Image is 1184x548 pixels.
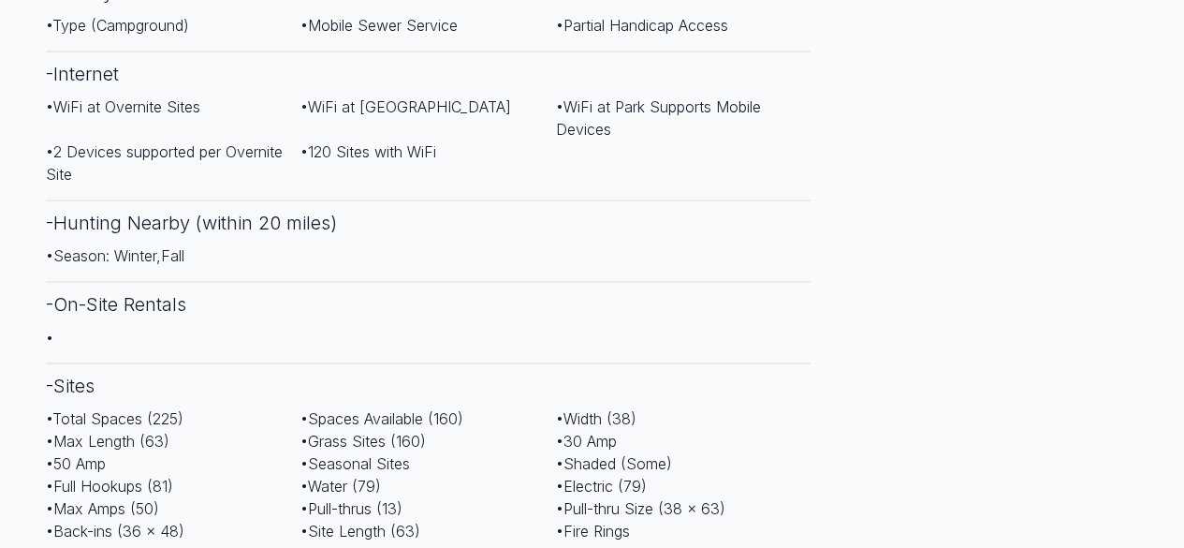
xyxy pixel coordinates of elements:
span: • WiFi at Overnite Sites [46,97,200,116]
span: • Max Amps (50) [46,499,159,518]
span: • Full Hookups (81) [46,477,173,496]
span: • 50 Amp [46,454,106,473]
h3: - On-Site Rentals [46,282,811,326]
span: • Grass Sites (160) [300,432,426,451]
span: • Spaces Available (160) [300,409,463,428]
span: • [46,328,53,347]
span: • Season: Winter,Fall [46,246,184,265]
span: • Mobile Sewer Service [300,16,458,35]
h3: - Internet [46,52,811,96]
span: • 120 Sites with WiFi [300,142,436,161]
span: • Shaded (Some) [556,454,672,473]
span: • Max Length (63) [46,432,169,451]
span: • Water (79) [300,477,381,496]
span: • 2 Devices supported per Overnite Site [46,142,283,184]
span: • WiFi at [GEOGRAPHIC_DATA] [300,97,511,116]
span: • Total Spaces (225) [46,409,183,428]
span: • Site Length (63) [300,522,420,541]
span: • Back-ins (36 x 48) [46,522,184,541]
h3: - Sites [46,363,811,407]
span: • Fire Rings [556,522,630,541]
span: • Seasonal Sites [300,454,410,473]
span: • 30 Amp [556,432,617,451]
h3: - Hunting Nearby (within 20 miles) [46,200,811,244]
span: • WiFi at Park Supports Mobile Devices [556,97,761,139]
span: • Partial Handicap Access [556,16,728,35]
span: • Type (Campground) [46,16,189,35]
span: • Pull-thru Size (38 x 63) [556,499,725,518]
span: • Width (38) [556,409,636,428]
span: • Pull-thrus (13) [300,499,402,518]
span: • Electric (79) [556,477,647,496]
